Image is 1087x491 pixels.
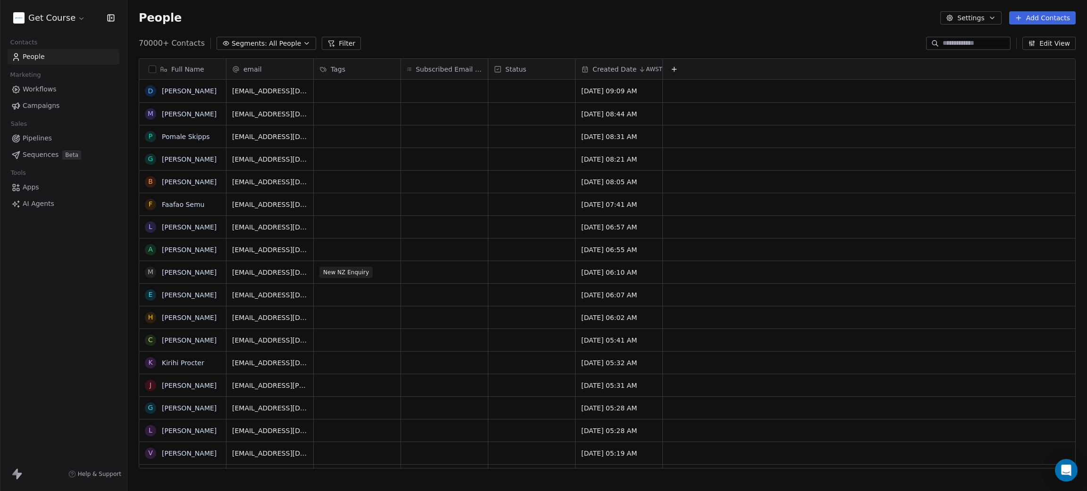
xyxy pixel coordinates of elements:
div: M [148,267,153,277]
span: Segments: [232,39,267,49]
a: Apps [8,180,119,195]
div: Subscribed Email Categories [401,59,488,79]
a: [PERSON_NAME] [162,178,217,186]
div: email [226,59,313,79]
div: E [149,290,153,300]
a: Kirihi Procter [162,359,204,367]
span: AWST [646,65,662,73]
span: Workflows [23,84,57,94]
span: Created Date [593,65,636,74]
span: Marketing [6,68,45,82]
span: [EMAIL_ADDRESS][DOMAIN_NAME] [232,155,308,164]
a: [PERSON_NAME] [162,223,217,231]
div: J [150,380,151,390]
a: [PERSON_NAME] [162,155,217,163]
span: Beta [62,150,81,160]
span: [EMAIL_ADDRESS][DOMAIN_NAME] [232,268,308,277]
span: [DATE] 05:28 AM [581,403,657,413]
a: Pomale Skipps [162,133,210,140]
span: [DATE] 06:10 AM [581,268,657,277]
span: [EMAIL_ADDRESS][DOMAIN_NAME] [232,290,308,300]
div: A [148,245,153,254]
a: People [8,49,119,65]
span: email [243,65,262,74]
a: [PERSON_NAME] [162,110,217,118]
div: B [148,177,153,187]
span: [DATE] 06:57 AM [581,222,657,232]
div: M [148,109,153,119]
a: [PERSON_NAME] [162,87,217,95]
div: grid [139,80,226,469]
button: Settings [940,11,1001,25]
div: Tags [314,59,401,79]
div: H [148,312,153,322]
span: All People [269,39,301,49]
span: 70000+ Contacts [139,38,205,49]
span: [DATE] 06:02 AM [581,313,657,322]
div: G [148,403,153,413]
span: Help & Support [78,470,121,478]
span: [DATE] 05:31 AM [581,381,657,390]
span: [DATE] 09:09 AM [581,86,657,96]
a: SequencesBeta [8,147,119,163]
div: L [149,222,152,232]
a: Help & Support [68,470,121,478]
span: [EMAIL_ADDRESS][DOMAIN_NAME] [232,426,308,435]
span: Sales [7,117,31,131]
span: [DATE] 05:32 AM [581,358,657,368]
a: [PERSON_NAME] [162,404,217,412]
a: [PERSON_NAME] [162,246,217,254]
button: Edit View [1022,37,1076,50]
span: [EMAIL_ADDRESS][DOMAIN_NAME] [232,245,308,254]
span: [EMAIL_ADDRESS][DOMAIN_NAME] [232,449,308,458]
span: [EMAIL_ADDRESS][DOMAIN_NAME] [232,336,308,345]
a: [PERSON_NAME] [162,382,217,389]
span: People [23,52,45,62]
div: P [149,131,152,141]
span: Pipelines [23,133,52,143]
span: [DATE] 08:31 AM [581,132,657,141]
span: Tags [331,65,345,74]
a: Campaigns [8,98,119,114]
div: F [149,199,152,209]
span: New NZ Enquiry [319,267,373,278]
a: [PERSON_NAME] [162,269,217,276]
span: Sequences [23,150,59,160]
span: People [139,11,182,25]
div: D [148,86,153,96]
button: Add Contacts [1009,11,1076,25]
span: [DATE] 08:44 AM [581,109,657,119]
span: [DATE] 07:41 AM [581,200,657,209]
span: Subscribed Email Categories [416,65,482,74]
button: Filter [322,37,361,50]
span: [EMAIL_ADDRESS][DOMAIN_NAME] [232,358,308,368]
span: [DATE] 08:05 AM [581,177,657,187]
span: [EMAIL_ADDRESS][PERSON_NAME][DOMAIN_NAME] [232,381,308,390]
div: Created DateAWST [576,59,662,79]
span: [DATE] 05:28 AM [581,426,657,435]
span: [EMAIL_ADDRESS][DOMAIN_NAME] [232,200,308,209]
a: Workflows [8,82,119,97]
span: Status [505,65,527,74]
div: Status [488,59,575,79]
a: [PERSON_NAME] [162,450,217,457]
a: Pipelines [8,131,119,146]
span: [DATE] 08:21 AM [581,155,657,164]
a: Faafao Semu [162,201,204,208]
span: [EMAIL_ADDRESS][DOMAIN_NAME] [232,109,308,119]
span: Tools [7,166,30,180]
span: [EMAIL_ADDRESS][DOMAIN_NAME] [232,177,308,187]
img: gc-on-white.png [13,12,25,24]
div: G [148,154,153,164]
span: [DATE] 05:41 AM [581,336,657,345]
div: V [148,448,153,458]
span: AI Agents [23,199,54,209]
span: [EMAIL_ADDRESS][DOMAIN_NAME] [232,132,308,141]
span: Apps [23,182,39,192]
div: grid [226,80,1076,469]
span: [DATE] 05:19 AM [581,449,657,458]
button: Get Course [11,10,87,26]
span: [EMAIL_ADDRESS][DOMAIN_NAME] [232,403,308,413]
span: [EMAIL_ADDRESS][DOMAIN_NAME] [232,313,308,322]
span: Full Name [171,65,204,74]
